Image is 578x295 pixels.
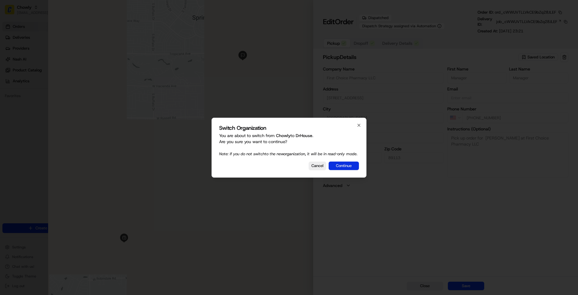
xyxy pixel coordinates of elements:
[276,133,291,138] span: Chowly
[60,33,73,38] span: Pylon
[43,33,73,38] a: Powered byPylon
[296,133,312,138] span: DrHouse
[309,162,326,170] button: Cancel
[219,125,359,131] h2: Switch Organization
[219,151,357,156] span: Note: If you do not switch to the new organization, it will be in read-only mode.
[329,162,359,170] button: Continue
[219,133,359,157] p: You are about to switch from to . Are you sure you want to continue?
